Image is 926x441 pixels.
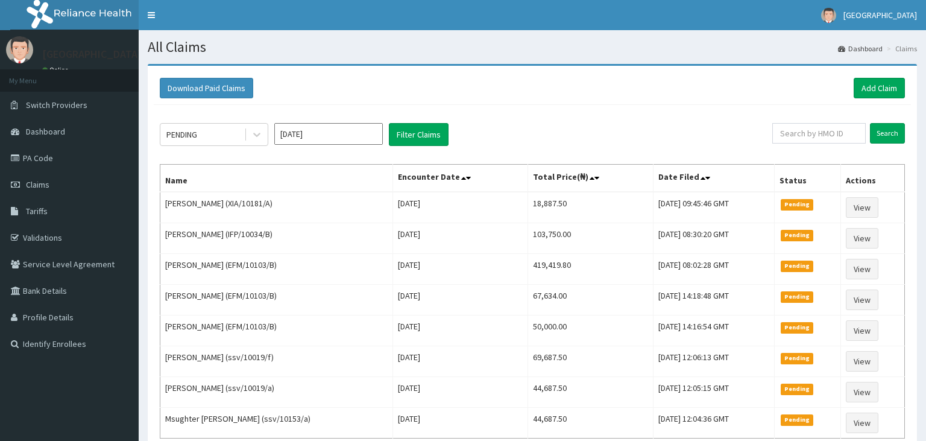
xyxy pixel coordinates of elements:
a: Online [42,66,71,74]
a: View [846,197,878,218]
td: [DATE] 09:45:46 GMT [654,192,774,223]
td: [PERSON_NAME] (ssv/10019/a) [160,377,393,408]
img: User Image [821,8,836,23]
td: [DATE] 08:02:28 GMT [654,254,774,285]
a: View [846,320,878,341]
p: [GEOGRAPHIC_DATA] [42,49,142,60]
span: Pending [781,199,814,210]
li: Claims [884,43,917,54]
td: [DATE] [392,408,528,439]
img: User Image [6,36,33,63]
td: [PERSON_NAME] (XIA/10181/A) [160,192,393,223]
th: Name [160,165,393,192]
td: [DATE] 12:05:15 GMT [654,377,774,408]
td: [DATE] [392,285,528,316]
td: 44,687.50 [528,408,654,439]
input: Search by HMO ID [772,123,866,144]
td: 50,000.00 [528,316,654,346]
a: Dashboard [838,43,883,54]
td: [PERSON_NAME] (EFM/10103/B) [160,316,393,346]
th: Date Filed [654,165,774,192]
a: View [846,351,878,372]
th: Encounter Date [392,165,528,192]
a: View [846,259,878,279]
td: 18,887.50 [528,192,654,223]
a: View [846,290,878,310]
a: View [846,382,878,402]
td: [DATE] [392,346,528,377]
span: Tariffs [26,206,48,217]
span: Claims [26,179,49,190]
td: [DATE] [392,377,528,408]
h1: All Claims [148,39,917,55]
span: Pending [781,414,814,425]
td: [DATE] [392,254,528,285]
a: View [846,413,878,433]
th: Status [774,165,840,192]
td: [PERSON_NAME] (EFM/10103/B) [160,285,393,316]
a: Add Claim [854,78,905,98]
span: Pending [781,261,814,271]
td: [DATE] 14:16:54 GMT [654,316,774,346]
td: [PERSON_NAME] (IFP/10034/B) [160,223,393,254]
span: Pending [781,322,814,333]
span: Switch Providers [26,100,87,110]
button: Download Paid Claims [160,78,253,98]
td: [DATE] [392,223,528,254]
td: 67,634.00 [528,285,654,316]
th: Actions [840,165,904,192]
td: [DATE] 08:30:20 GMT [654,223,774,254]
td: [PERSON_NAME] (EFM/10103/B) [160,254,393,285]
input: Select Month and Year [274,123,383,145]
td: 103,750.00 [528,223,654,254]
td: 44,687.50 [528,377,654,408]
td: [DATE] 12:06:13 GMT [654,346,774,377]
td: [DATE] [392,192,528,223]
button: Filter Claims [389,123,449,146]
span: Pending [781,384,814,395]
span: Dashboard [26,126,65,137]
td: 69,687.50 [528,346,654,377]
td: Msughter [PERSON_NAME] (ssv/10153/a) [160,408,393,439]
input: Search [870,123,905,144]
th: Total Price(₦) [528,165,654,192]
span: Pending [781,291,814,302]
a: View [846,228,878,249]
span: Pending [781,353,814,364]
td: [PERSON_NAME] (ssv/10019/f) [160,346,393,377]
td: [DATE] [392,316,528,346]
td: [DATE] 12:04:36 GMT [654,408,774,439]
span: [GEOGRAPHIC_DATA] [843,10,917,21]
td: 419,419.80 [528,254,654,285]
td: [DATE] 14:18:48 GMT [654,285,774,316]
span: Pending [781,230,814,241]
div: PENDING [166,128,197,141]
